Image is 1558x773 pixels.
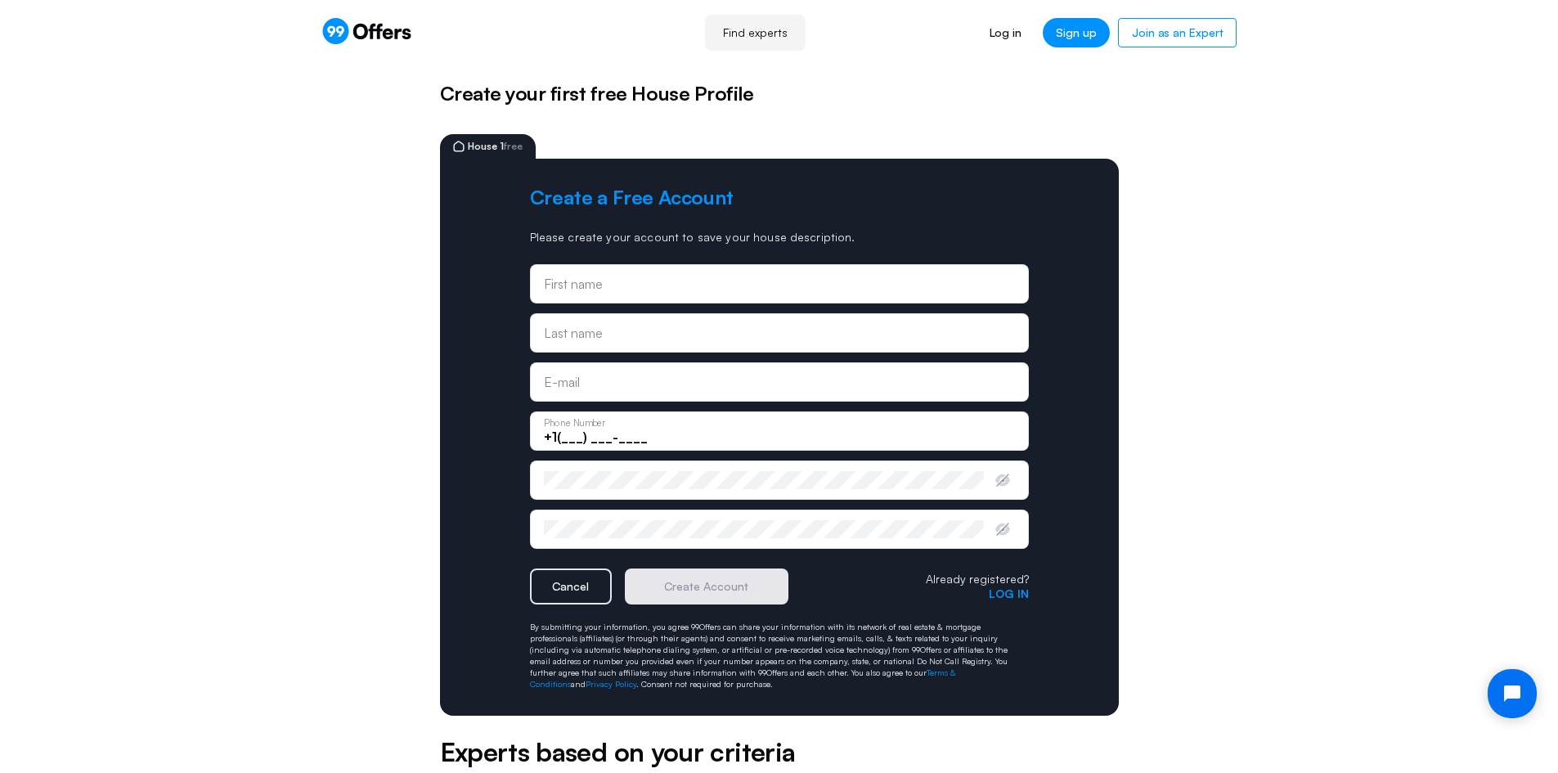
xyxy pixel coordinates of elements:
[530,569,612,604] button: Cancel
[586,679,636,689] a: Privacy Policy
[530,621,1029,690] p: By submitting your information, you agree 99Offers can share your information with its network of...
[530,230,1029,245] p: Please create your account to save your house description.
[1118,18,1237,47] a: Join as an Expert
[504,140,523,152] span: free
[625,569,788,604] button: Create Account
[705,15,806,51] a: Find experts
[468,142,523,151] span: House 1
[926,572,1029,586] p: Already registered?
[977,18,1035,47] a: Log in
[530,185,1029,210] h2: Create a Free Account
[440,732,1119,771] h5: Experts based on your criteria
[1043,18,1110,47] a: Sign up
[440,79,1119,108] h5: Create your first free House Profile
[1474,655,1551,732] iframe: Tidio Chat
[989,587,1029,600] button: Log in
[530,667,956,689] a: Terms & Conditions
